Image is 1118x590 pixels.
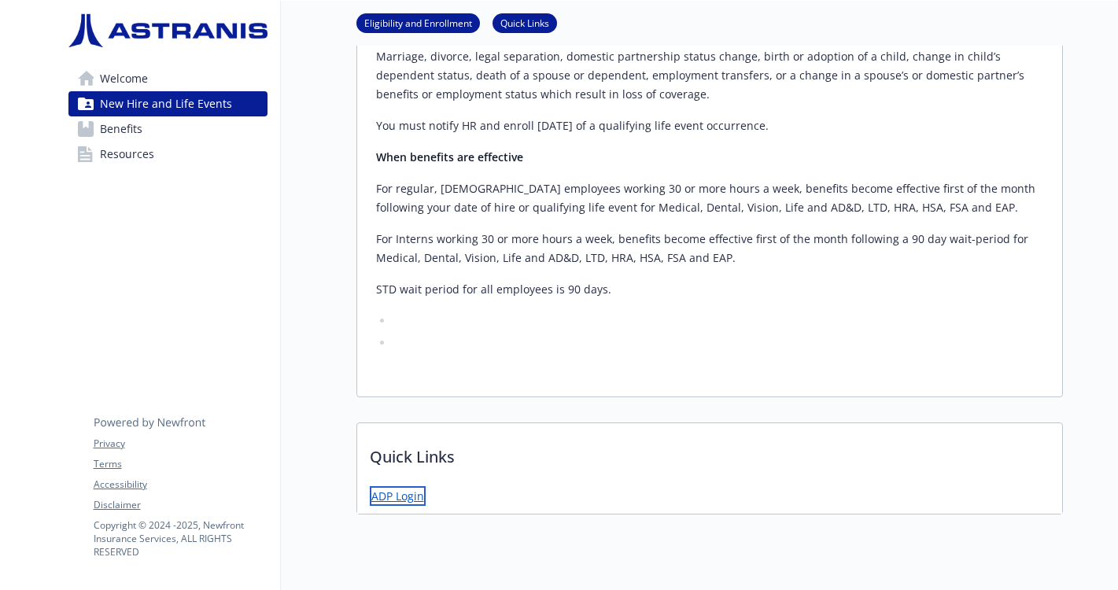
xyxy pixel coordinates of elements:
[376,149,523,164] strong: When benefits are effective
[94,478,267,492] a: Accessibility
[370,486,426,506] a: ADP Login
[94,498,267,512] a: Disclaimer
[100,142,154,167] span: Resources
[100,91,232,116] span: New Hire and Life Events
[100,66,148,91] span: Welcome
[376,116,1043,135] p: You must notify HR and enroll [DATE] of a qualifying life event occurrence.
[493,15,557,30] a: Quick Links
[94,518,267,559] p: Copyright © 2024 - 2025 , Newfront Insurance Services, ALL RIGHTS RESERVED
[94,457,267,471] a: Terms
[94,437,267,451] a: Privacy
[376,47,1043,104] p: Marriage, divorce, legal separation, domestic partnership status change, birth or adoption of a c...
[376,230,1043,267] p: For Interns working 30 or more hours a week, benefits become effective first of the month followi...
[356,15,480,30] a: Eligibility and Enrollment
[68,66,268,91] a: Welcome
[357,423,1062,481] p: Quick Links
[376,280,1043,299] p: STD wait period for all employees is 90 days.
[100,116,142,142] span: Benefits
[68,116,268,142] a: Benefits
[376,179,1043,217] p: For regular, [DEMOGRAPHIC_DATA] employees working 30 or more hours a week, benefits become effect...
[68,142,268,167] a: Resources
[68,91,268,116] a: New Hire and Life Events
